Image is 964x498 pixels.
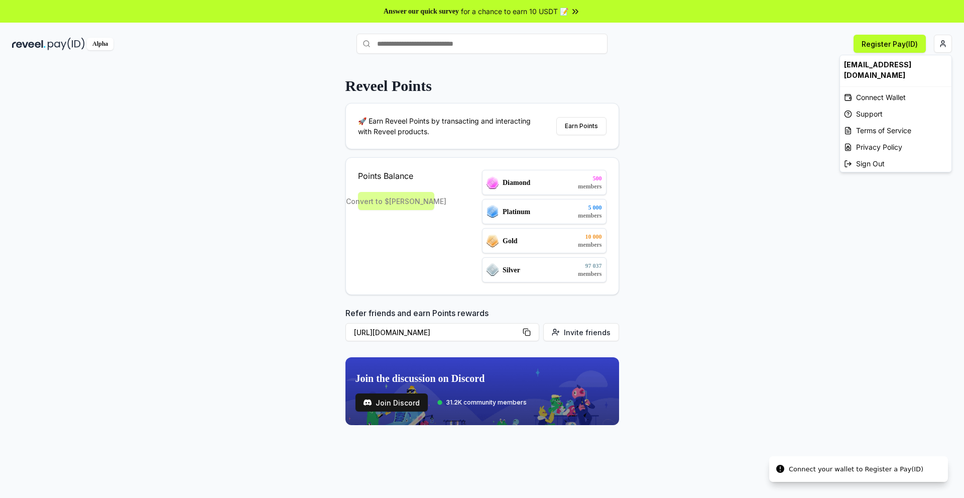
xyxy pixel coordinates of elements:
a: Privacy Policy [840,139,951,155]
div: Connect Wallet [840,89,951,106]
div: [EMAIL_ADDRESS][DOMAIN_NAME] [840,55,951,84]
div: Sign Out [840,155,951,172]
a: Support [840,106,951,122]
a: Terms of Service [840,122,951,139]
